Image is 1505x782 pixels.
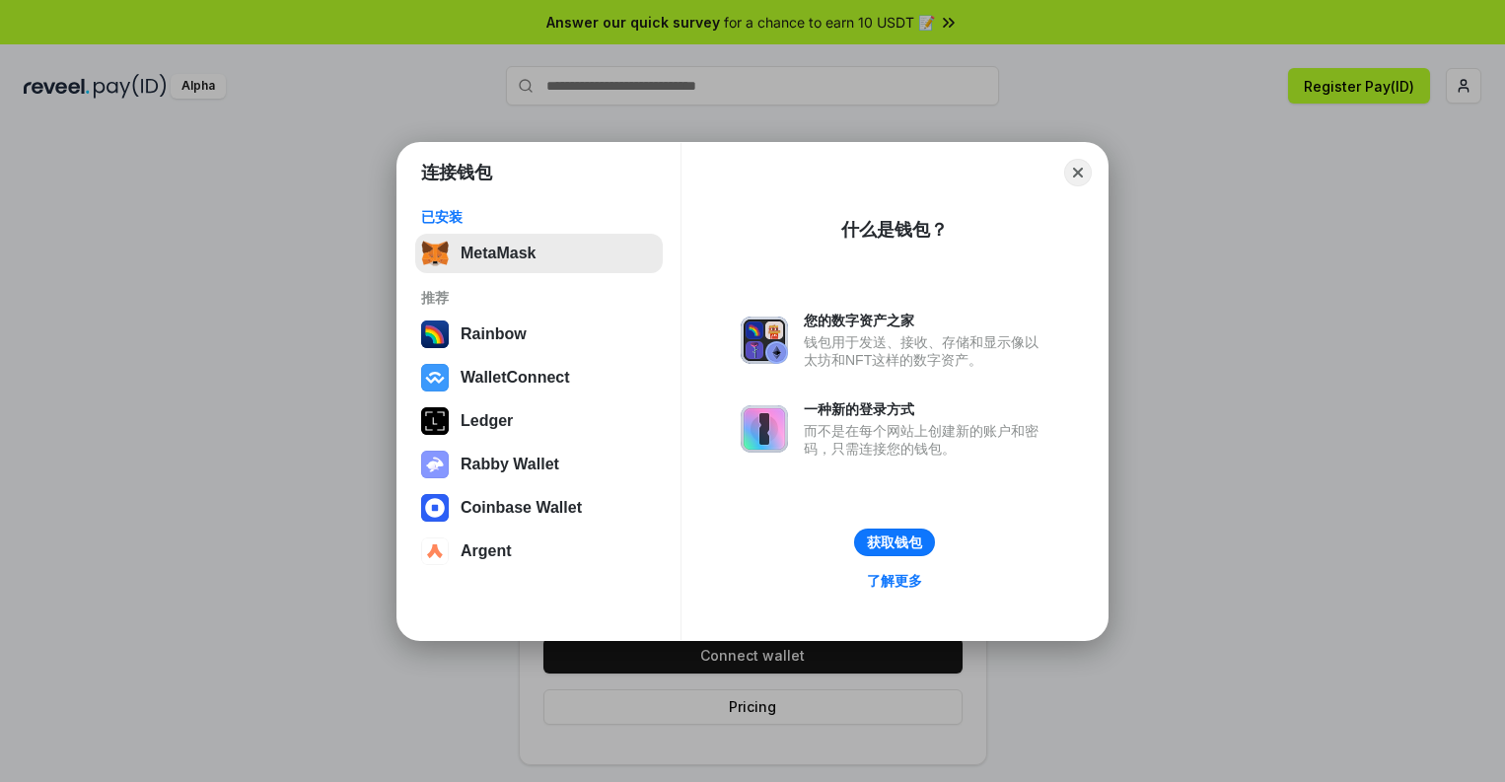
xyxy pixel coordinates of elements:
div: 推荐 [421,289,657,307]
img: svg+xml,%3Csvg%20width%3D%22120%22%20height%3D%22120%22%20viewBox%3D%220%200%20120%20120%22%20fil... [421,320,449,348]
button: Argent [415,532,663,571]
div: 您的数字资产之家 [804,312,1048,329]
div: Rainbow [461,325,527,343]
a: 了解更多 [855,568,934,594]
button: Close [1064,159,1092,186]
div: Argent [461,542,512,560]
div: 已安装 [421,208,657,226]
img: svg+xml,%3Csvg%20width%3D%2228%22%20height%3D%2228%22%20viewBox%3D%220%200%2028%2028%22%20fill%3D... [421,494,449,522]
button: Rabby Wallet [415,445,663,484]
img: svg+xml,%3Csvg%20xmlns%3D%22http%3A%2F%2Fwww.w3.org%2F2000%2Fsvg%22%20fill%3D%22none%22%20viewBox... [421,451,449,478]
div: 钱包用于发送、接收、存储和显示像以太坊和NFT这样的数字资产。 [804,333,1048,369]
div: 获取钱包 [867,533,922,551]
div: 一种新的登录方式 [804,400,1048,418]
button: MetaMask [415,234,663,273]
img: svg+xml,%3Csvg%20xmlns%3D%22http%3A%2F%2Fwww.w3.org%2F2000%2Fsvg%22%20width%3D%2228%22%20height%3... [421,407,449,435]
div: 而不是在每个网站上创建新的账户和密码，只需连接您的钱包。 [804,422,1048,458]
button: Ledger [415,401,663,441]
div: Coinbase Wallet [461,499,582,517]
button: Coinbase Wallet [415,488,663,528]
div: 什么是钱包？ [841,218,948,242]
img: svg+xml,%3Csvg%20width%3D%2228%22%20height%3D%2228%22%20viewBox%3D%220%200%2028%2028%22%20fill%3D... [421,537,449,565]
button: 获取钱包 [854,529,935,556]
img: svg+xml,%3Csvg%20width%3D%2228%22%20height%3D%2228%22%20viewBox%3D%220%200%2028%2028%22%20fill%3D... [421,364,449,391]
div: Rabby Wallet [461,456,559,473]
img: svg+xml,%3Csvg%20xmlns%3D%22http%3A%2F%2Fwww.w3.org%2F2000%2Fsvg%22%20fill%3D%22none%22%20viewBox... [741,405,788,453]
div: MetaMask [461,245,536,262]
button: WalletConnect [415,358,663,397]
div: Ledger [461,412,513,430]
img: svg+xml,%3Csvg%20xmlns%3D%22http%3A%2F%2Fwww.w3.org%2F2000%2Fsvg%22%20fill%3D%22none%22%20viewBox... [741,317,788,364]
div: 了解更多 [867,572,922,590]
h1: 连接钱包 [421,161,492,184]
img: svg+xml,%3Csvg%20fill%3D%22none%22%20height%3D%2233%22%20viewBox%3D%220%200%2035%2033%22%20width%... [421,240,449,267]
div: WalletConnect [461,369,570,387]
button: Rainbow [415,315,663,354]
